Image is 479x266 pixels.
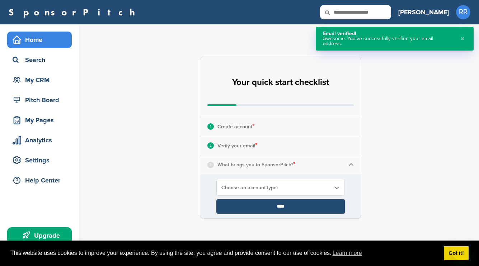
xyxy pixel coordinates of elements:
[221,185,330,191] span: Choose an account type:
[11,134,72,147] div: Analytics
[7,32,72,48] a: Home
[348,162,354,167] img: Checklist arrow 1
[11,73,72,86] div: My CRM
[207,162,214,168] div: 3
[7,172,72,189] a: Help Center
[444,246,469,261] a: dismiss cookie message
[232,75,329,90] h2: Your quick start checklist
[7,227,72,244] a: Upgrade
[217,141,257,150] p: Verify your email
[207,142,214,149] div: 2
[11,53,72,66] div: Search
[7,152,72,168] a: Settings
[217,160,295,169] p: What brings you to SponsorPitch?
[11,154,72,167] div: Settings
[10,248,438,258] span: This website uses cookies to improve your experience. By using the site, you agree and provide co...
[11,229,72,242] div: Upgrade
[7,72,72,88] a: My CRM
[459,31,466,46] button: Close
[7,132,72,148] a: Analytics
[9,8,140,17] a: SponsorPitch
[11,94,72,106] div: Pitch Board
[398,7,449,17] h3: [PERSON_NAME]
[217,122,254,131] p: Create account
[7,92,72,108] a: Pitch Board
[11,114,72,127] div: My Pages
[456,5,470,19] span: RR
[323,31,453,36] div: Email verified!
[207,123,214,130] div: 1
[11,33,72,46] div: Home
[450,237,473,260] iframe: Button to launch messaging window
[332,248,363,258] a: learn more about cookies
[398,4,449,20] a: [PERSON_NAME]
[11,174,72,187] div: Help Center
[7,112,72,128] a: My Pages
[323,36,453,46] div: Awesome. You’ve successfully verified your email address.
[7,52,72,68] a: Search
